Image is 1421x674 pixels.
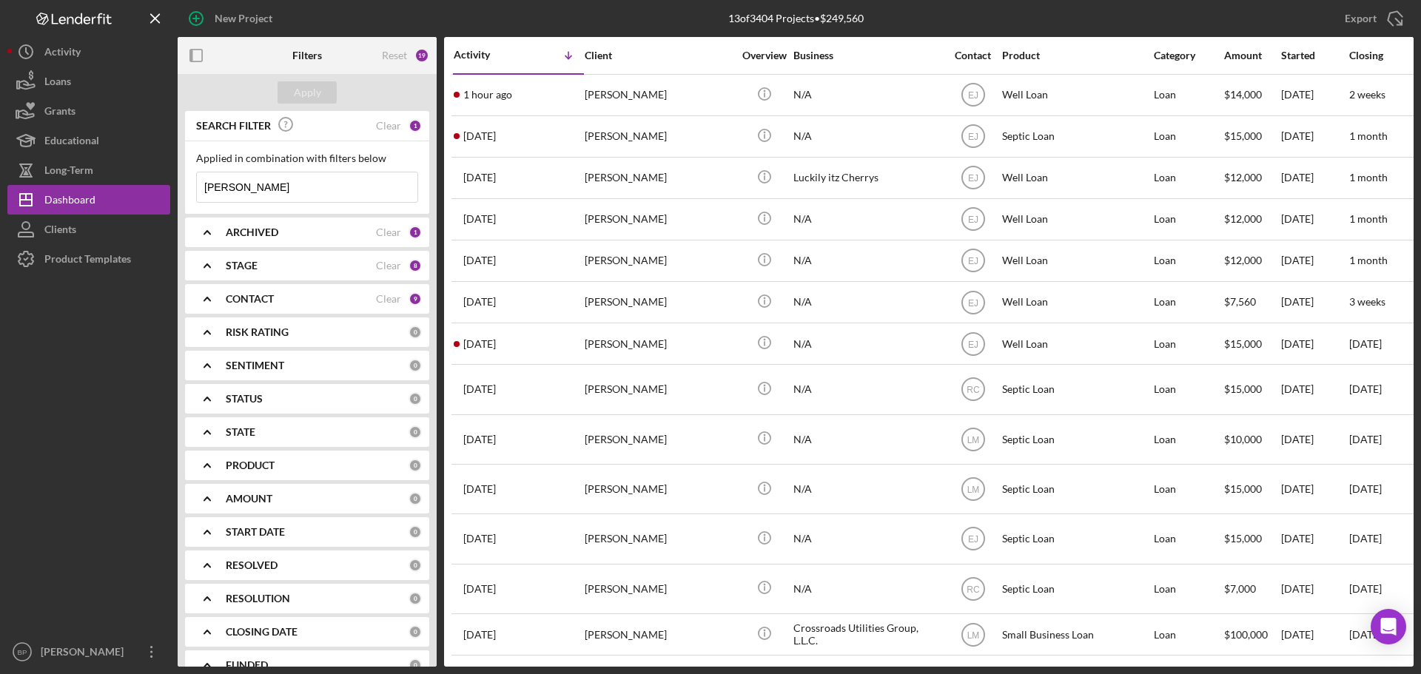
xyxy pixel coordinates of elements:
time: 2025-04-22 23:59 [463,383,496,395]
div: Loan [1154,158,1223,198]
div: Export [1345,4,1377,33]
button: BP[PERSON_NAME] [7,637,170,667]
div: [PERSON_NAME] [585,75,733,115]
div: 0 [409,492,422,505]
div: [DATE] [1281,615,1348,654]
div: 0 [409,459,422,472]
div: [DATE] [1281,515,1348,562]
time: [DATE] [1349,582,1382,595]
div: N/A [793,75,941,115]
div: N/A [793,241,941,280]
time: 2025-01-23 18:32 [463,483,496,495]
b: CONTACT [226,293,274,305]
time: [DATE] [1349,337,1382,350]
div: [PERSON_NAME] [585,200,733,239]
text: EJ [967,132,978,142]
button: Product Templates [7,244,170,274]
b: ARCHIVED [226,226,278,238]
div: [PERSON_NAME] [585,416,733,463]
div: Started [1281,50,1348,61]
div: 8 [409,259,422,272]
time: 2025-07-31 03:58 [463,255,496,266]
div: Amount [1224,50,1280,61]
div: Septic Loan [1002,365,1150,413]
time: 1 month [1349,254,1388,266]
div: Loan [1154,615,1223,654]
text: EJ [967,534,978,545]
b: FUNDED [226,659,268,671]
div: $15,000 [1224,117,1280,156]
button: Clients [7,215,170,244]
div: [DATE] [1281,241,1348,280]
b: RESOLVED [226,559,278,571]
div: 0 [409,392,422,405]
div: $12,000 [1224,158,1280,198]
time: 2025-08-14 19:51 [463,89,512,101]
text: LM [967,485,979,495]
div: [DATE] [1281,565,1348,613]
div: Septic Loan [1002,465,1150,513]
button: New Project [178,4,287,33]
div: Loan [1154,75,1223,115]
div: Well Loan [1002,241,1150,280]
b: AMOUNT [226,493,272,505]
div: Open Intercom Messenger [1371,609,1406,644]
div: [DATE] [1281,416,1348,463]
a: Educational [7,126,170,155]
time: 2025-08-01 21:57 [463,213,496,225]
div: Clear [376,120,401,132]
b: STATE [226,426,255,438]
div: 1 [409,119,422,132]
div: Crossroads Utilities Group, L.L.C. [793,615,941,654]
button: Grants [7,96,170,126]
time: 3 weeks [1349,295,1385,308]
div: 13 of 3404 Projects • $249,560 [728,13,864,24]
b: STATUS [226,393,263,405]
div: Septic Loan [1002,117,1150,156]
div: Loan [1154,565,1223,613]
div: Contact [945,50,1001,61]
div: [PERSON_NAME] [585,241,733,280]
div: [DATE] [1281,158,1348,198]
div: 0 [409,625,422,638]
div: Applied in combination with filters below [196,152,418,164]
div: 1 [409,226,422,239]
div: $15,000 [1224,324,1280,363]
div: $15,000 [1224,515,1280,562]
b: SENTIMENT [226,360,284,371]
div: Reset [382,50,407,61]
div: N/A [793,565,941,613]
div: New Project [215,4,272,33]
div: N/A [793,515,941,562]
time: 2024-11-13 20:54 [463,533,496,545]
div: 9 [409,292,422,306]
div: Loan [1154,365,1223,413]
div: 0 [409,326,422,339]
div: N/A [793,117,941,156]
div: [DATE] [1281,283,1348,322]
div: [PERSON_NAME] [585,117,733,156]
button: Long-Term [7,155,170,185]
text: LM [967,434,979,445]
time: 1 month [1349,129,1388,142]
b: RESOLUTION [226,593,290,604]
div: [PERSON_NAME] [585,565,733,613]
div: Clear [376,293,401,305]
div: [DATE] [1281,324,1348,363]
div: Septic Loan [1002,416,1150,463]
div: Loan [1154,416,1223,463]
button: Dashboard [7,185,170,215]
b: Filters [292,50,322,61]
div: Loans [44,67,71,100]
b: START DATE [226,526,285,538]
div: Long-Term [44,155,93,189]
div: 19 [414,48,429,63]
div: [PERSON_NAME] [585,515,733,562]
div: [PERSON_NAME] [37,637,133,670]
div: Septic Loan [1002,515,1150,562]
time: [DATE] [1349,532,1382,545]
